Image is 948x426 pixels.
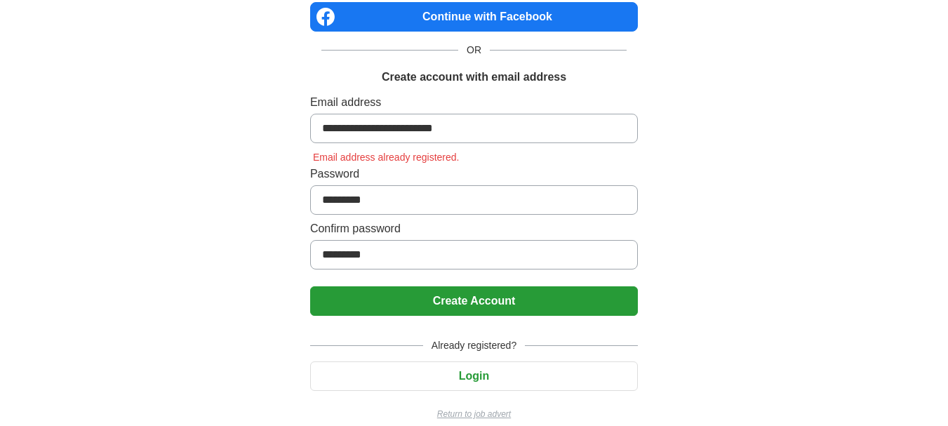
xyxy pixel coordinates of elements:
label: Email address [310,94,638,111]
label: Confirm password [310,220,638,237]
a: Login [310,370,638,382]
a: Return to job advert [310,408,638,420]
label: Password [310,166,638,182]
span: Email address already registered. [310,152,462,163]
h1: Create account with email address [382,69,566,86]
button: Login [310,361,638,391]
a: Continue with Facebook [310,2,638,32]
span: OR [458,43,490,58]
button: Create Account [310,286,638,316]
span: Already registered? [423,338,525,353]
